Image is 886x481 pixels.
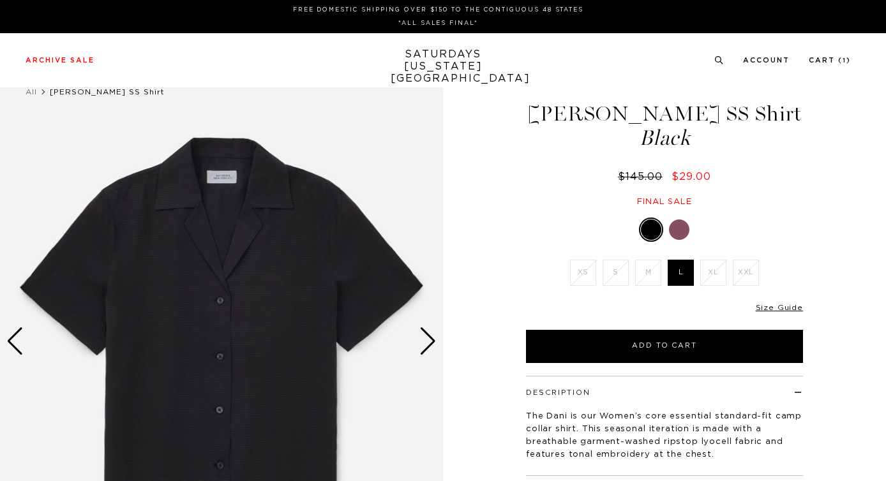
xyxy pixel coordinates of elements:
[26,88,37,96] a: All
[26,57,94,64] a: Archive Sale
[809,57,851,64] a: Cart (1)
[31,18,846,28] p: *ALL SALES FINAL*
[843,58,846,64] small: 1
[618,172,668,182] del: $145.00
[526,330,803,363] button: Add to Cart
[31,5,846,15] p: FREE DOMESTIC SHIPPING OVER $150 TO THE CONTIGUOUS 48 STATES
[524,103,805,149] h1: [PERSON_NAME] SS Shirt
[756,304,803,311] a: Size Guide
[6,327,24,355] div: Previous slide
[743,57,790,64] a: Account
[524,128,805,149] span: Black
[672,172,711,182] span: $29.00
[668,260,694,286] label: L
[524,196,805,207] div: Final sale
[50,88,165,96] span: [PERSON_NAME] SS Shirt
[419,327,437,355] div: Next slide
[526,410,803,461] p: The Dani is our Women’s core essential standard-fit camp collar shirt. This seasonal iteration is...
[391,48,496,85] a: SATURDAYS[US_STATE][GEOGRAPHIC_DATA]
[526,389,590,396] button: Description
